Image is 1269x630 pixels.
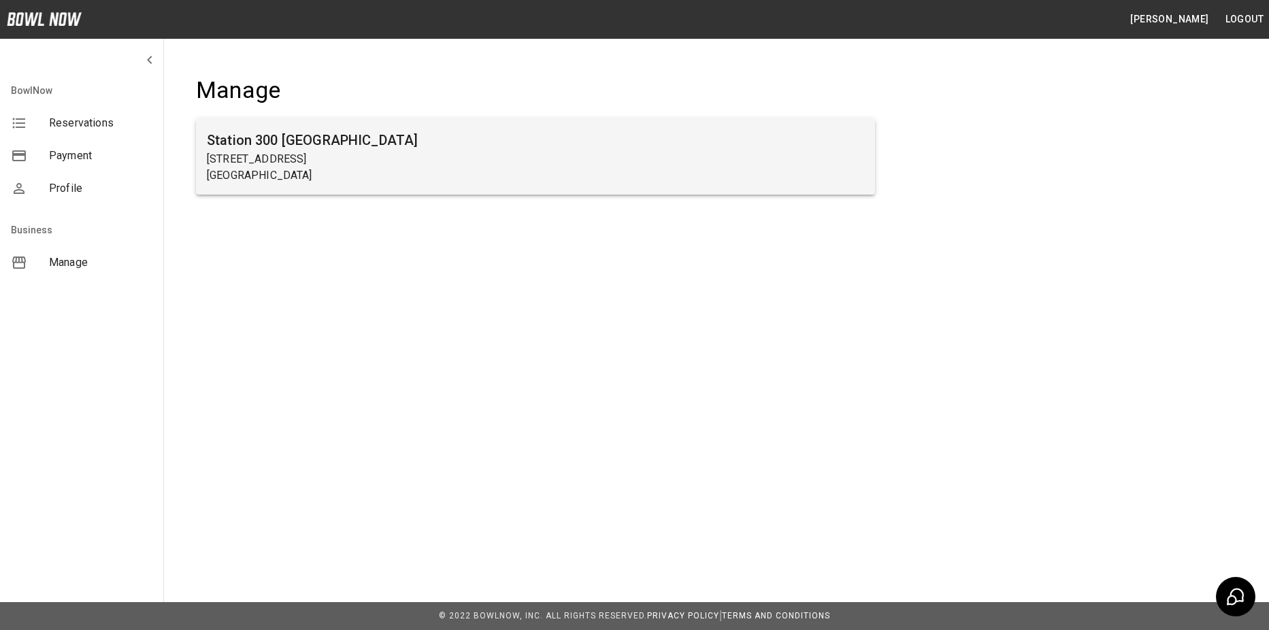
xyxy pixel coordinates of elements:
p: [STREET_ADDRESS] [207,151,864,167]
a: Privacy Policy [647,611,719,620]
span: Reservations [49,115,152,131]
span: Profile [49,180,152,197]
span: Payment [49,148,152,164]
button: [PERSON_NAME] [1125,7,1214,32]
img: logo [7,12,82,26]
button: Logout [1220,7,1269,32]
p: [GEOGRAPHIC_DATA] [207,167,864,184]
span: © 2022 BowlNow, Inc. All Rights Reserved. [439,611,647,620]
h4: Manage [196,76,875,105]
span: Manage [49,254,152,271]
a: Terms and Conditions [722,611,830,620]
h6: Station 300 [GEOGRAPHIC_DATA] [207,129,864,151]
